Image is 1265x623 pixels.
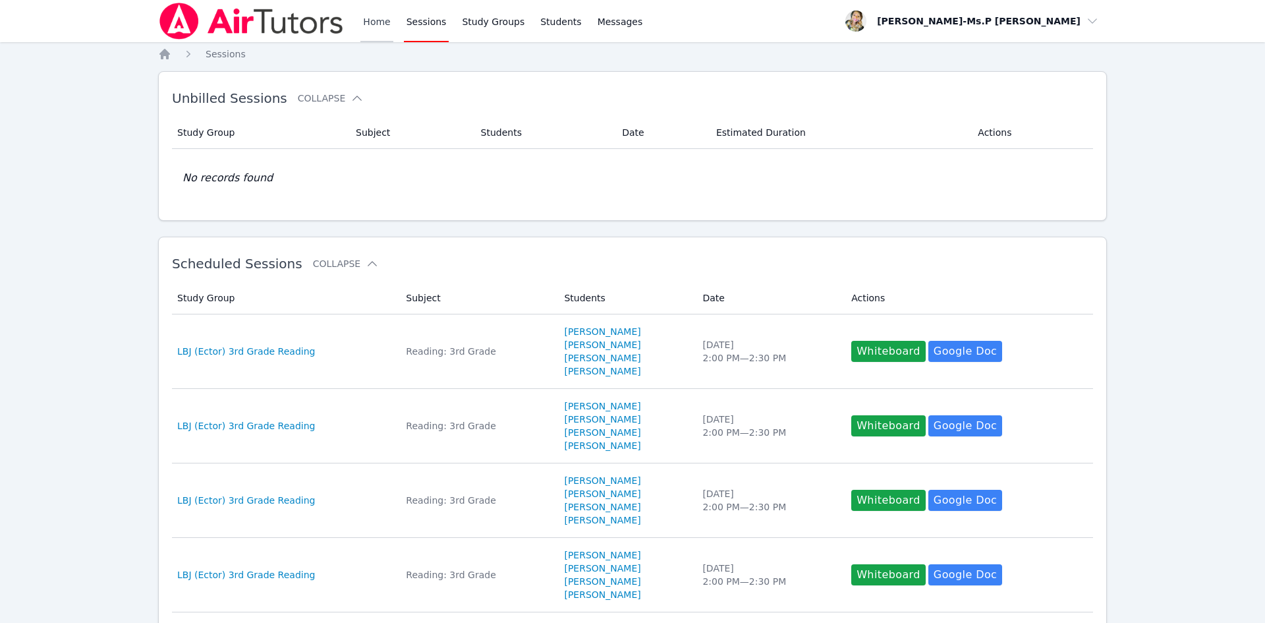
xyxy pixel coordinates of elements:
[564,487,640,500] a: [PERSON_NAME]
[172,463,1093,538] tr: LBJ (Ector) 3rd Grade ReadingReading: 3rd Grade[PERSON_NAME][PERSON_NAME][PERSON_NAME][PERSON_NAM...
[694,282,843,314] th: Date
[406,345,548,358] div: Reading: 3rd Grade
[564,413,640,426] a: [PERSON_NAME]
[172,282,398,314] th: Study Group
[702,338,835,365] div: [DATE] 2:00 PM — 2:30 PM
[564,588,640,601] a: [PERSON_NAME]
[564,575,640,588] a: [PERSON_NAME]
[158,3,345,40] img: Air Tutors
[473,117,615,149] th: Students
[702,562,835,588] div: [DATE] 2:00 PM — 2:30 PM
[843,282,1093,314] th: Actions
[406,568,548,581] div: Reading: 3rd Grade
[177,494,315,507] a: LBJ (Ector) 3rd Grade Reading
[206,47,246,61] a: Sessions
[398,282,556,314] th: Subject
[564,514,640,527] a: [PERSON_NAME]
[172,256,302,272] span: Scheduled Sessions
[172,90,287,106] span: Unbilled Sessions
[851,341,926,362] button: Whiteboard
[172,117,348,149] th: Study Group
[177,345,315,358] a: LBJ (Ector) 3rd Grade Reading
[564,325,640,338] a: [PERSON_NAME]
[348,117,473,149] th: Subject
[564,549,640,562] a: [PERSON_NAME]
[564,562,640,575] a: [PERSON_NAME]
[313,257,379,270] button: Collapse
[564,400,640,413] a: [PERSON_NAME]
[158,47,1107,61] nav: Breadcrumb
[564,365,640,378] a: [PERSON_NAME]
[177,568,315,581] a: LBJ (Ector) 3rd Grade Reading
[206,49,246,59] span: Sessions
[172,538,1093,612] tr: LBJ (Ector) 3rd Grade ReadingReading: 3rd Grade[PERSON_NAME][PERSON_NAME][PERSON_NAME][PERSON_NAM...
[614,117,708,149] th: Date
[172,314,1093,389] tr: LBJ (Ector) 3rd Grade ReadingReading: 3rd Grade[PERSON_NAME][PERSON_NAME][PERSON_NAME][PERSON_NAM...
[172,149,1093,207] td: No records found
[851,564,926,585] button: Whiteboard
[851,490,926,511] button: Whiteboard
[564,338,640,351] a: [PERSON_NAME]
[928,415,1002,436] a: Google Doc
[406,419,548,432] div: Reading: 3rd Grade
[564,439,640,452] a: [PERSON_NAME]
[598,15,643,28] span: Messages
[708,117,970,149] th: Estimated Duration
[928,490,1002,511] a: Google Doc
[702,487,835,514] div: [DATE] 2:00 PM — 2:30 PM
[406,494,548,507] div: Reading: 3rd Grade
[172,389,1093,463] tr: LBJ (Ector) 3rd Grade ReadingReading: 3rd Grade[PERSON_NAME][PERSON_NAME][PERSON_NAME][PERSON_NAM...
[702,413,835,439] div: [DATE] 2:00 PM — 2:30 PM
[564,474,640,487] a: [PERSON_NAME]
[970,117,1093,149] th: Actions
[851,415,926,436] button: Whiteboard
[177,419,315,432] a: LBJ (Ector) 3rd Grade Reading
[928,564,1002,585] a: Google Doc
[556,282,694,314] th: Students
[564,426,640,439] a: [PERSON_NAME]
[928,341,1002,362] a: Google Doc
[564,500,640,514] a: [PERSON_NAME]
[564,351,640,365] a: [PERSON_NAME]
[298,92,364,105] button: Collapse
